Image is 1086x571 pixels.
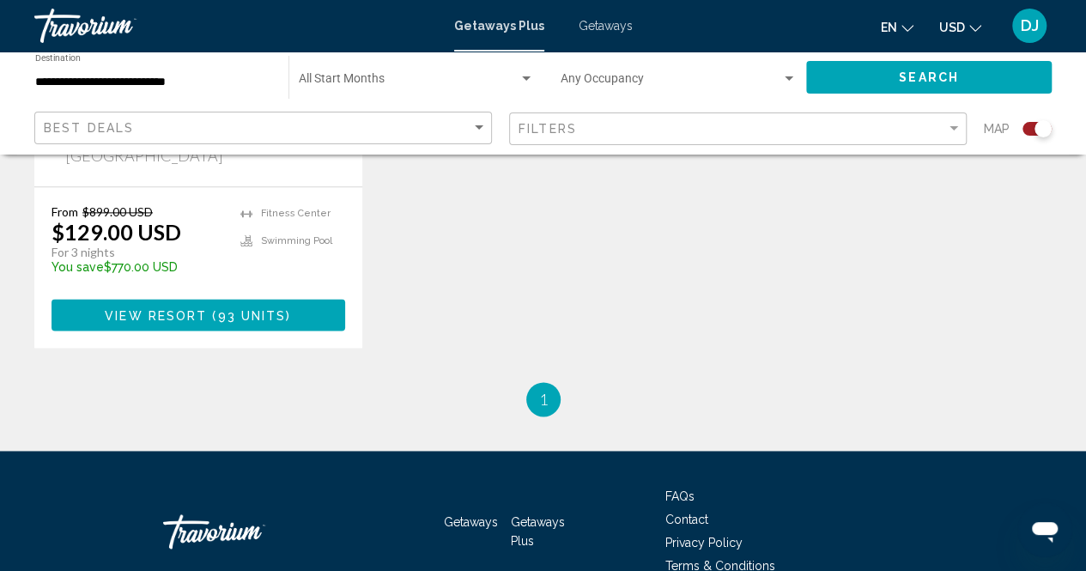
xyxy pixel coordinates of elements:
span: You save [52,260,104,274]
span: Search [899,71,959,85]
p: $770.00 USD [52,260,223,274]
button: View Resort(93 units) [52,299,345,331]
span: $899.00 USD [82,204,153,219]
span: Swimming Pool [261,235,332,246]
mat-select: Sort by [44,121,487,136]
button: Search [806,61,1052,93]
a: Travorium [34,9,437,43]
span: From [52,204,78,219]
a: Travorium [163,506,335,557]
a: Privacy Policy [665,536,743,550]
span: Best Deals [44,121,134,135]
span: ( ) [207,308,291,322]
span: Map [984,117,1010,141]
a: Getaways [579,19,633,33]
a: Getaways Plus [454,19,544,33]
button: Filter [509,112,967,147]
span: USD [939,21,965,34]
span: 1 [539,390,548,409]
ul: Pagination [34,382,1052,416]
span: 93 units [218,308,287,322]
span: Fitness Center [261,208,331,219]
button: Change currency [939,15,981,39]
span: View Resort [105,308,207,322]
iframe: Button to launch messaging window [1017,502,1072,557]
span: Filters [519,122,577,136]
span: en [881,21,897,34]
p: $129.00 USD [52,219,181,245]
button: User Menu [1007,8,1052,44]
a: Getaways Plus [511,515,565,548]
span: DJ [1021,17,1039,34]
a: Contact [665,513,708,526]
p: For 3 nights [52,245,223,260]
a: FAQs [665,489,695,503]
a: Getaways [444,515,498,529]
button: Change language [881,15,913,39]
